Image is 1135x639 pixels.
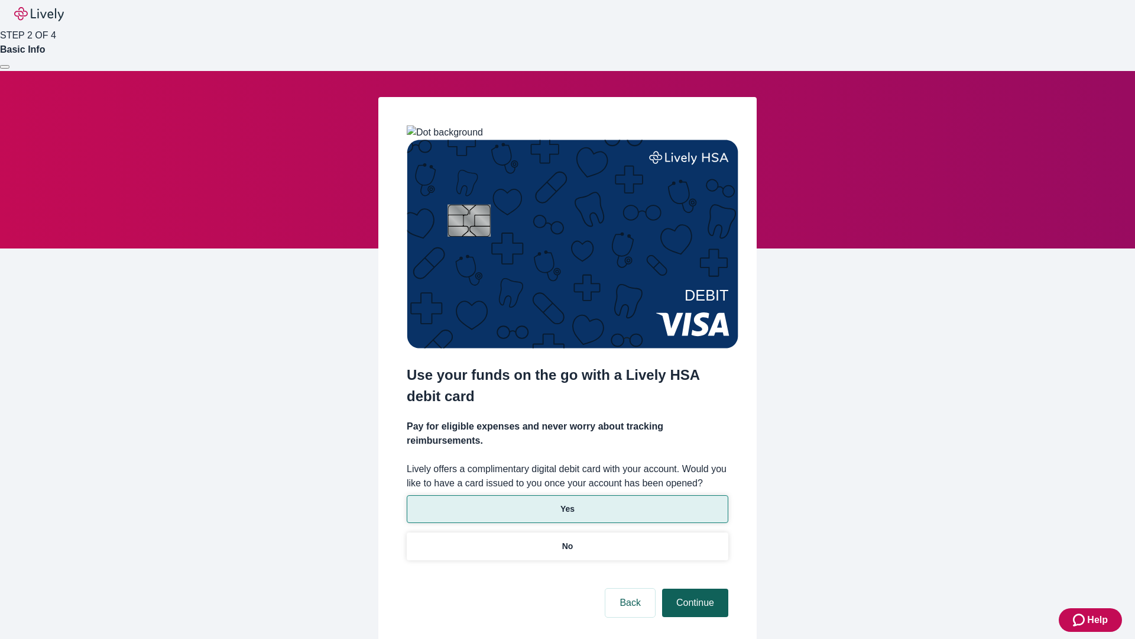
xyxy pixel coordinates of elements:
[407,125,483,140] img: Dot background
[560,503,575,515] p: Yes
[562,540,573,553] p: No
[407,140,738,348] img: Debit card
[407,532,728,560] button: No
[605,589,655,617] button: Back
[407,495,728,523] button: Yes
[407,462,728,490] label: Lively offers a complimentary digital debit card with your account. Would you like to have a card...
[14,7,64,21] img: Lively
[1087,613,1108,627] span: Help
[662,589,728,617] button: Continue
[407,419,728,448] h4: Pay for eligible expenses and never worry about tracking reimbursements.
[1073,613,1087,627] svg: Zendesk support icon
[1059,608,1122,632] button: Zendesk support iconHelp
[407,364,728,407] h2: Use your funds on the go with a Lively HSA debit card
